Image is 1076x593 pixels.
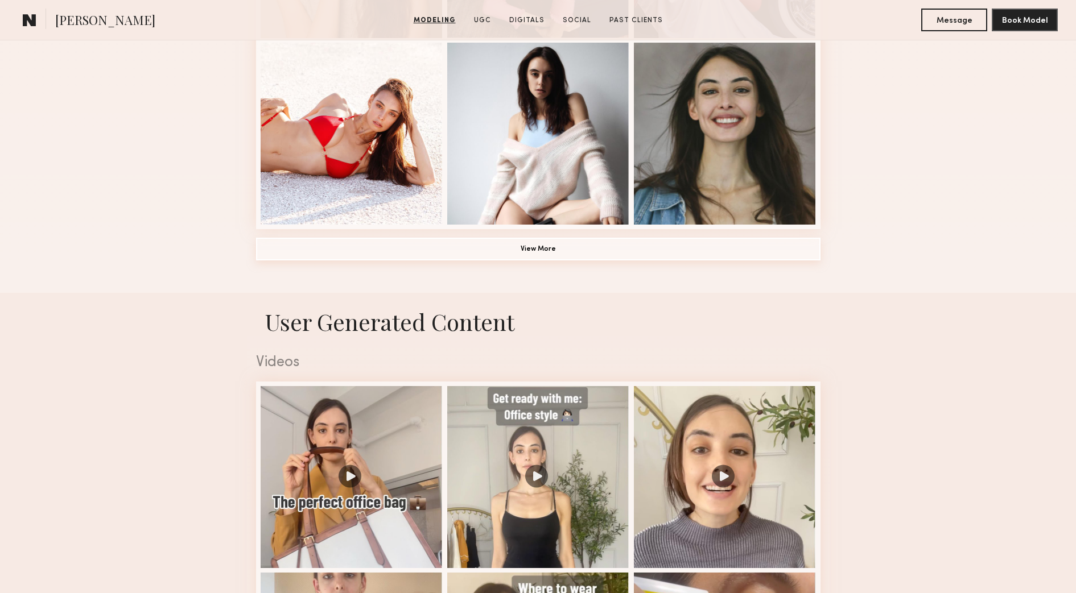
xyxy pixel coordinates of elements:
[921,9,987,31] button: Message
[992,9,1058,31] button: Book Model
[256,238,821,260] button: View More
[605,15,667,26] a: Past Clients
[505,15,549,26] a: Digitals
[992,15,1058,24] a: Book Model
[247,306,830,337] h1: User Generated Content
[469,15,496,26] a: UGC
[256,355,821,370] div: Videos
[55,11,155,31] span: [PERSON_NAME]
[409,15,460,26] a: Modeling
[558,15,596,26] a: Social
